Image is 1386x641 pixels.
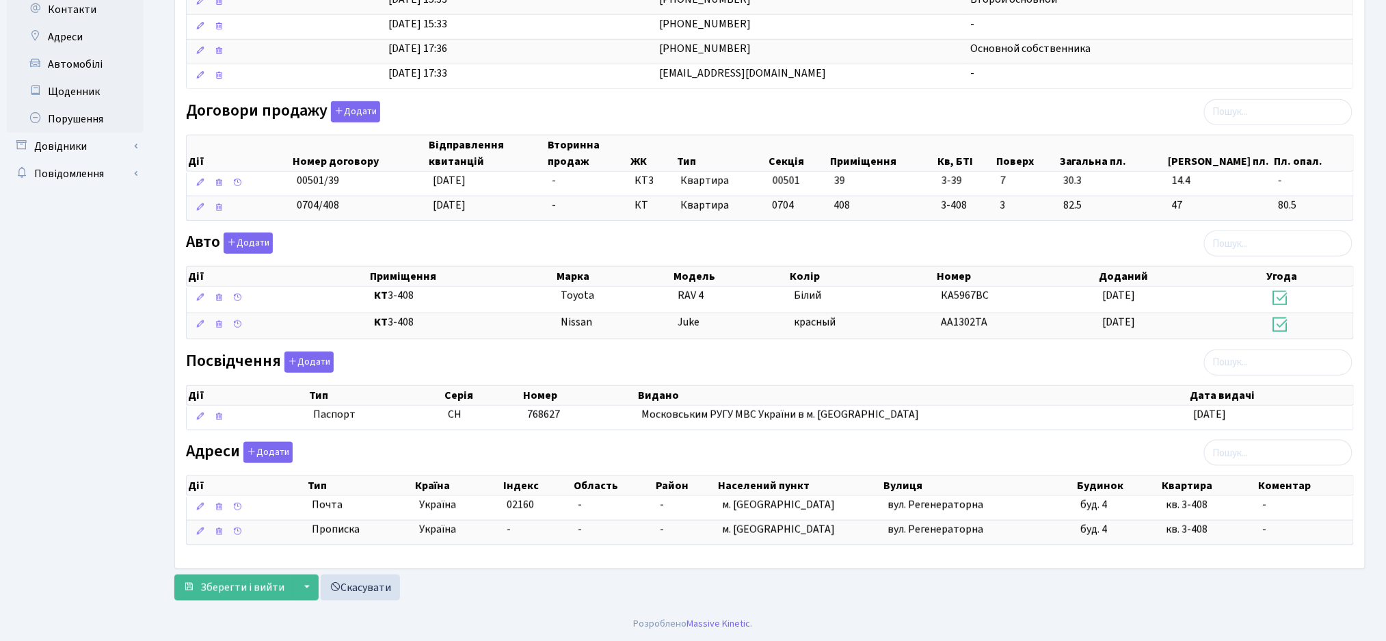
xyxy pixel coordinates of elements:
span: буд. 4 [1081,497,1108,512]
span: буд. 4 [1081,522,1108,537]
a: Massive Kinetic [687,617,751,631]
th: Будинок [1076,476,1161,495]
span: 3-408 [942,198,989,213]
span: вул. Регенераторна [888,497,983,512]
span: красный [794,315,836,330]
span: RAV 4 [678,288,704,303]
span: Україна [419,522,496,538]
a: Довідники [7,133,144,160]
th: Область [572,476,655,495]
th: Вторинна продаж [546,135,629,171]
div: Розроблено . [634,617,753,632]
span: 768627 [527,407,560,422]
span: 3 [1000,198,1053,213]
span: КА5967ВС [941,288,989,303]
span: СН [449,407,462,422]
th: Угода [1266,267,1354,286]
th: Тип [306,476,414,495]
span: 00501/39 [297,173,339,188]
span: Паспорт [313,407,437,423]
span: [DATE] 17:36 [388,41,447,56]
span: [EMAIL_ADDRESS][DOMAIN_NAME] [659,66,826,81]
th: Номер [522,386,637,405]
span: [DATE] [433,198,466,213]
span: [DATE] [1103,288,1136,303]
th: Коментар [1257,476,1354,495]
span: КТ [635,198,669,213]
span: Білий [794,288,821,303]
span: [DATE] [433,173,466,188]
span: - [660,522,664,537]
span: 3-408 [374,315,550,330]
th: Номер договору [291,135,427,171]
th: Приміщення [369,267,555,286]
span: вул. Регенераторна [888,522,983,537]
span: - [578,497,582,512]
span: Juke [678,315,699,330]
span: 00501 [773,173,800,188]
span: [PHONE_NUMBER] [659,41,751,56]
span: 3-39 [942,173,989,189]
label: Посвідчення [186,352,334,373]
th: Дії [187,135,291,171]
th: Вулиця [883,476,1076,495]
button: Договори продажу [331,101,380,122]
span: [DATE] [1103,315,1136,330]
span: 0704 [773,198,795,213]
input: Пошук... [1204,350,1352,376]
th: Приміщення [829,135,936,171]
th: [PERSON_NAME] пл. [1167,135,1274,171]
span: м. [GEOGRAPHIC_DATA] [722,522,835,537]
span: Україна [419,497,496,513]
b: КТ [374,288,388,303]
a: Додати [240,440,293,464]
span: - [552,173,556,188]
span: кв. 3-408 [1167,497,1208,512]
span: - [1278,173,1348,189]
span: Почта [312,497,343,513]
span: - [970,66,974,81]
th: Індекс [502,476,572,495]
input: Пошук... [1204,440,1352,466]
span: 82.5 [1064,198,1161,213]
span: - [970,16,974,31]
span: Nissan [561,315,592,330]
span: - [507,522,511,537]
span: Основной собственника [970,41,1091,56]
a: Повідомлення [7,160,144,187]
span: [DATE] [1194,407,1227,422]
th: Секція [767,135,829,171]
a: Додати [281,349,334,373]
span: 3-408 [374,288,550,304]
th: Загальна пл. [1058,135,1167,171]
th: Поверх [995,135,1058,171]
span: КТ3 [635,173,669,189]
a: Адреси [7,23,144,51]
span: [PHONE_NUMBER] [659,16,751,31]
label: Авто [186,233,273,254]
th: Відправлення квитанцій [427,135,546,171]
a: Щоденник [7,78,144,105]
span: - [578,522,582,537]
input: Пошук... [1204,99,1352,125]
span: Зберегти і вийти [200,580,284,595]
span: 14.4 [1172,173,1267,189]
button: Посвідчення [284,352,334,373]
span: Квартира [681,198,762,213]
label: Договори продажу [186,101,380,122]
span: [DATE] 17:33 [388,66,447,81]
th: Видано [637,386,1188,405]
span: - [1262,522,1266,537]
button: Авто [224,233,273,254]
th: Дії [187,267,369,286]
span: 02160 [507,497,535,512]
th: Дії [187,386,308,405]
span: Toyota [561,288,594,303]
th: Населений пункт [717,476,882,495]
span: 0704/408 [297,198,339,213]
button: Зберегти і вийти [174,575,293,601]
th: Тип [676,135,767,171]
span: 7 [1000,173,1053,189]
a: Додати [328,99,380,122]
th: Країна [414,476,501,495]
